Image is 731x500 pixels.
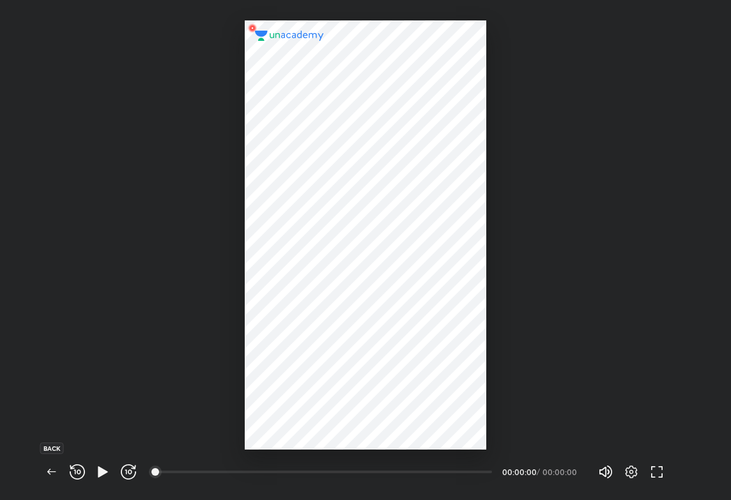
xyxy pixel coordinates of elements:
[542,468,578,476] div: 00:00:00
[255,31,324,41] img: logo.2a7e12a2.svg
[245,20,260,36] img: wMgqJGBwKWe8AAAAABJRU5ErkJggg==
[537,468,540,476] div: /
[502,468,534,476] div: 00:00:00
[40,443,64,454] div: Back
